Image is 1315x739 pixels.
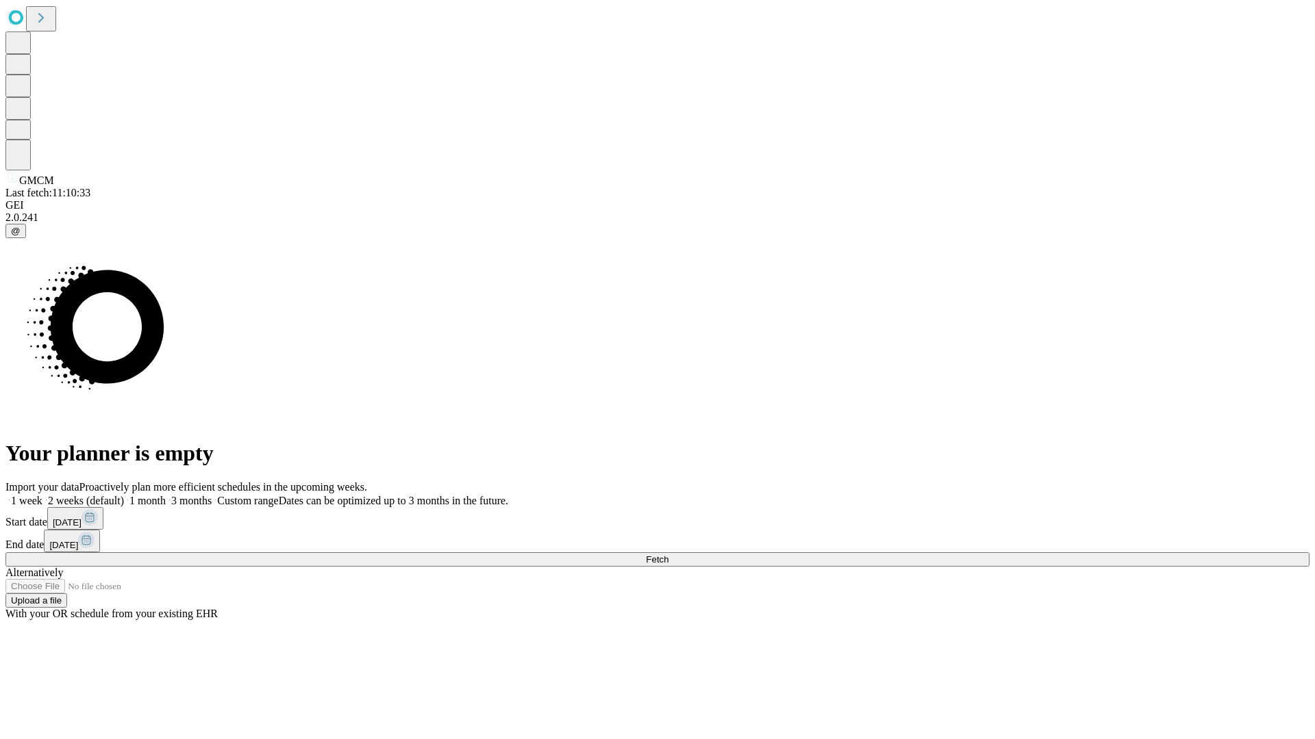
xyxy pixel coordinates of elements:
[5,211,1310,224] div: 2.0.241
[279,495,508,506] span: Dates can be optimized up to 3 months in the future.
[5,507,1310,530] div: Start date
[217,495,278,506] span: Custom range
[5,441,1310,466] h1: Your planner is empty
[53,517,82,528] span: [DATE]
[5,567,63,578] span: Alternatively
[79,481,367,493] span: Proactively plan more efficient schedules in the upcoming weeks.
[5,481,79,493] span: Import your data
[11,495,42,506] span: 1 week
[19,174,54,186] span: GMCM
[11,226,21,236] span: @
[5,224,26,238] button: @
[5,530,1310,552] div: End date
[48,495,124,506] span: 2 weeks (default)
[5,187,90,198] span: Last fetch: 11:10:33
[5,608,218,619] span: With your OR schedule from your existing EHR
[171,495,212,506] span: 3 months
[47,507,103,530] button: [DATE]
[5,199,1310,211] div: GEI
[129,495,166,506] span: 1 month
[646,554,668,565] span: Fetch
[44,530,100,552] button: [DATE]
[5,593,67,608] button: Upload a file
[5,552,1310,567] button: Fetch
[49,540,78,550] span: [DATE]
